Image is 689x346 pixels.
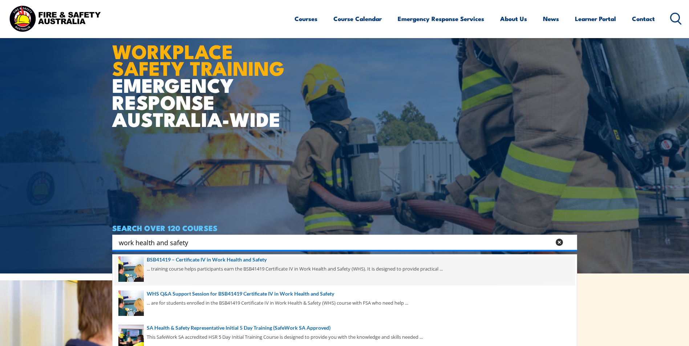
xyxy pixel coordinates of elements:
[112,36,284,83] strong: WORKPLACE SAFETY TRAINING
[118,290,571,298] a: WHS Q&A Support Session for BSB41419 Certificate IV in Work Health and Safety
[564,237,575,247] button: Search magnifier button
[118,324,571,332] a: SA Health & Safety Representative Initial 5 Day Training (SafeWork SA Approved)
[333,9,382,28] a: Course Calendar
[118,256,571,264] a: BSB41419 – Certificate IV in Work Health and Safety
[295,9,317,28] a: Courses
[500,9,527,28] a: About Us
[119,237,551,248] input: Search input
[120,237,552,247] form: Search form
[398,9,484,28] a: Emergency Response Services
[632,9,655,28] a: Contact
[112,224,577,232] h4: SEARCH OVER 120 COURSES
[543,9,559,28] a: News
[575,9,616,28] a: Learner Portal
[112,24,290,127] h1: EMERGENCY RESPONSE AUSTRALIA-WIDE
